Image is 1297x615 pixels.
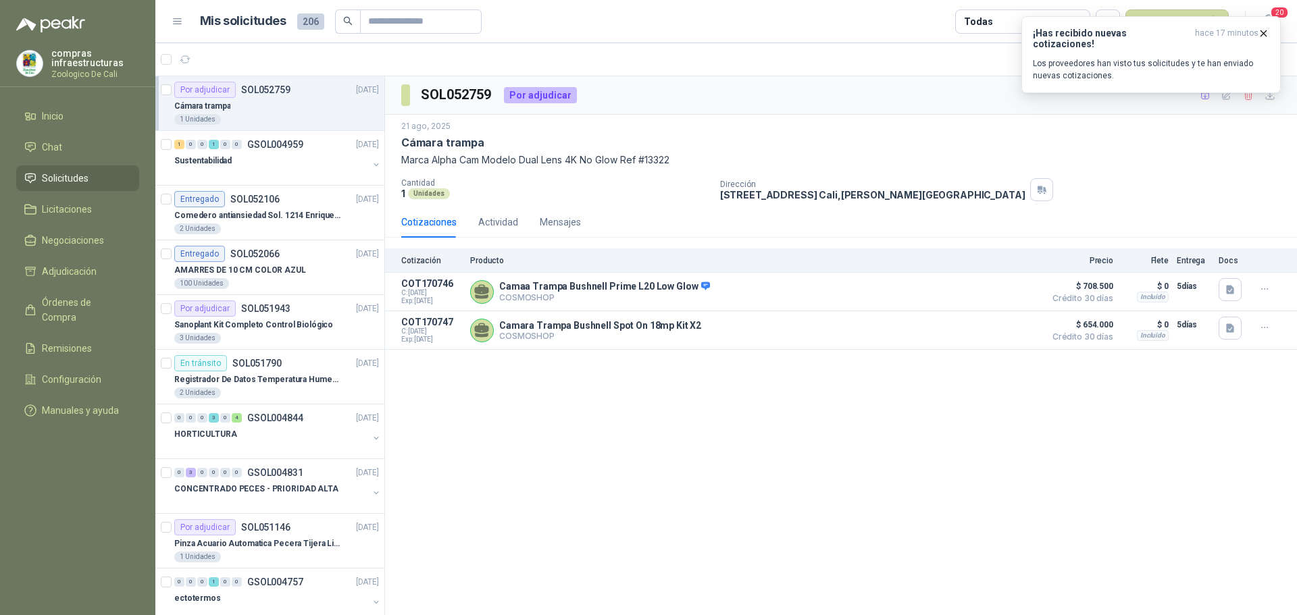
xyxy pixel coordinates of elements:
[174,464,382,508] a: 0 3 0 0 0 0 GSOL004831[DATE] CONCENTRADO PECES - PRIORIDAD ALTA
[1033,28,1190,49] h3: ¡Has recibido nuevas cotizaciones!
[504,87,577,103] div: Por adjudicar
[1177,278,1211,294] p: 5 días
[155,76,384,131] a: Por adjudicarSOL052759[DATE] Cámara trampa1 Unidades
[174,333,221,344] div: 3 Unidades
[42,403,119,418] span: Manuales y ayuda
[16,290,139,330] a: Órdenes de Compra
[401,297,462,305] span: Exp: [DATE]
[186,413,196,423] div: 0
[174,300,236,317] div: Por adjudicar
[42,140,62,155] span: Chat
[42,233,104,248] span: Negociaciones
[174,468,184,477] div: 0
[174,82,236,98] div: Por adjudicar
[232,468,242,477] div: 0
[16,336,139,361] a: Remisiones
[232,140,242,149] div: 0
[478,215,518,230] div: Actividad
[1046,278,1113,294] span: $ 708.500
[174,355,227,371] div: En tránsito
[220,413,230,423] div: 0
[16,259,139,284] a: Adjudicación
[42,202,92,217] span: Licitaciones
[230,194,280,204] p: SOL052106
[174,537,342,550] p: Pinza Acuario Automatica Pecera Tijera Limpiador Alicate
[499,320,701,331] p: Camara Trampa Bushnell Spot On 18mp Kit X2
[401,136,484,150] p: Cámara trampa
[186,140,196,149] div: 0
[1177,317,1211,333] p: 5 días
[401,120,451,133] p: 21 ago, 2025
[209,468,219,477] div: 0
[356,521,379,534] p: [DATE]
[356,302,379,315] p: [DATE]
[1121,278,1169,294] p: $ 0
[174,136,382,180] a: 1 0 0 1 0 0 GSOL004959[DATE] Sustentabilidad
[720,180,1025,189] p: Dirección
[1137,292,1169,302] div: Incluido
[174,410,382,453] a: 0 0 0 3 0 4 GSOL004844[DATE] HORTICULTURA
[401,289,462,297] span: C: [DATE]
[401,278,462,289] p: COT170746
[42,109,63,124] span: Inicio
[499,331,701,341] p: COSMOSHOP
[174,483,338,496] p: CONCENTRADO PECES - PRIORIDAD ALTA
[197,577,207,587] div: 0
[220,577,230,587] div: 0
[197,468,207,477] div: 0
[197,413,207,423] div: 0
[209,140,219,149] div: 1
[1195,28,1258,49] span: hace 17 minutos
[499,292,710,302] p: COSMOSHOP
[499,281,710,293] p: Camaa Trampa Bushnell Prime L20 Low Glow
[964,14,992,29] div: Todas
[209,577,219,587] div: 1
[297,14,324,30] span: 206
[155,350,384,404] a: En tránsitoSOL051790[DATE] Registrador De Datos Temperatura Humedad Usb 32.000 Registro2 Unidades
[174,387,221,398] div: 2 Unidades
[470,256,1038,265] p: Producto
[356,138,379,151] p: [DATE]
[155,295,384,350] a: Por adjudicarSOL051943[DATE] Sanoplant Kit Completo Control Biológico3 Unidades
[174,413,184,423] div: 0
[174,278,229,289] div: 100 Unidades
[247,413,303,423] p: GSOL004844
[356,248,379,261] p: [DATE]
[401,317,462,327] p: COT170747
[16,367,139,392] a: Configuración
[232,413,242,423] div: 4
[232,577,242,587] div: 0
[174,552,221,562] div: 1 Unidades
[174,191,225,207] div: Entregado
[241,523,290,532] p: SOL051146
[174,246,225,262] div: Entregado
[42,264,97,279] span: Adjudicación
[401,336,462,344] span: Exp: [DATE]
[1256,9,1281,34] button: 20
[155,186,384,240] a: EntregadoSOL052106[DATE] Comedero antiansiedad Sol. 1214 Enriquecimiento2 Unidades
[232,358,282,368] p: SOL051790
[174,209,342,222] p: Comedero antiansiedad Sol. 1214 Enriquecimiento
[174,223,221,234] div: 2 Unidades
[401,256,462,265] p: Cotización
[401,327,462,336] span: C: [DATE]
[220,140,230,149] div: 0
[1270,6,1289,19] span: 20
[401,178,709,188] p: Cantidad
[16,196,139,222] a: Licitaciones
[1033,57,1269,82] p: Los proveedores han visto tus solicitudes y te han enviado nuevas cotizaciones.
[1219,256,1246,265] p: Docs
[1125,9,1229,34] button: Nueva solicitud
[1177,256,1211,265] p: Entrega
[174,319,333,331] p: Sanoplant Kit Completo Control Biológico
[241,304,290,313] p: SOL051943
[174,155,232,167] p: Sustentabilidad
[1046,317,1113,333] span: $ 654.000
[356,357,379,370] p: [DATE]
[1137,330,1169,341] div: Incluido
[421,84,493,105] h3: SOL052759
[1046,256,1113,265] p: Precio
[174,114,221,125] div: 1 Unidades
[17,51,43,76] img: Company Logo
[356,466,379,479] p: [DATE]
